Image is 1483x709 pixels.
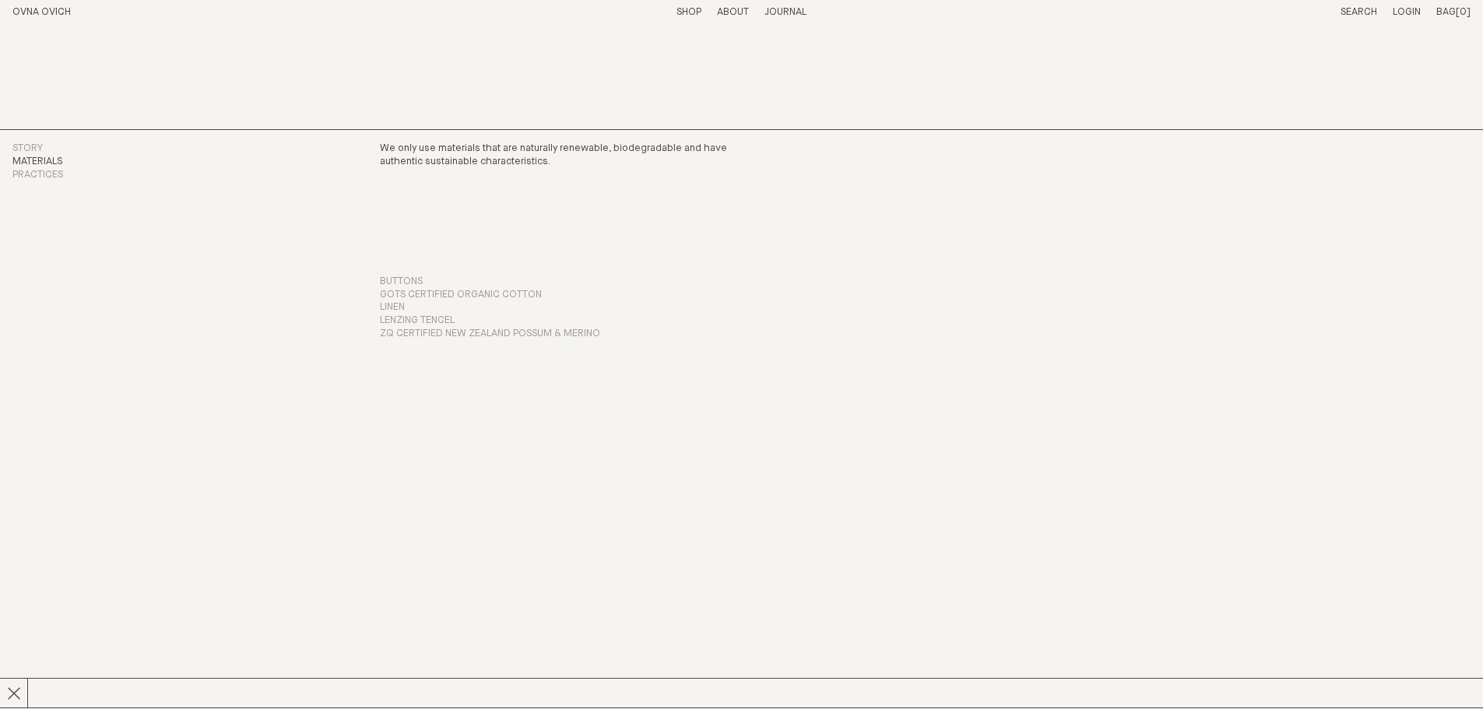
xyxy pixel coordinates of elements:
a: Materials [12,156,62,167]
summary: About [717,6,749,19]
a: Login [1393,7,1421,17]
a: Story [12,143,43,153]
button: Linen [380,301,405,314]
a: Search [1341,7,1377,17]
button: ZQ Certified New Zealand Possum & Merino [380,328,600,341]
span: [0] [1456,7,1471,17]
a: Practices [12,170,63,180]
span: Bag [1436,7,1456,17]
button: Lenzing Tencel [380,314,455,328]
a: Shop [676,7,701,17]
button: Buttons [380,276,423,289]
button: GOTS Certified Organic Cotton [380,289,542,302]
span: We only use materials that are naturally renewable, biodegradable and have authentic sustainable ... [380,143,727,167]
a: Home [12,7,71,17]
a: Journal [764,7,807,17]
